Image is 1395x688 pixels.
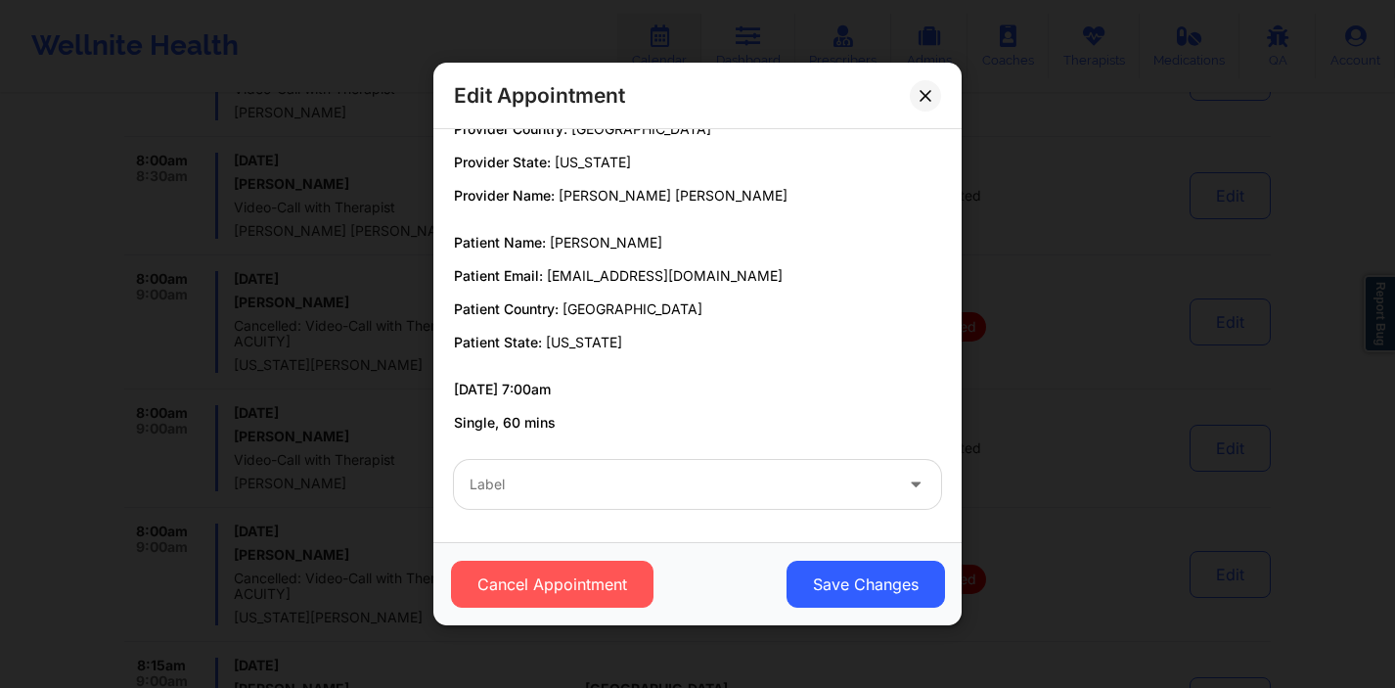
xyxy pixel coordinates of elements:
[454,82,625,109] h2: Edit Appointment
[454,233,941,252] p: Patient Name:
[555,154,631,170] span: [US_STATE]
[454,266,941,286] p: Patient Email:
[451,561,653,608] button: Cancel Appointment
[571,120,711,137] span: [GEOGRAPHIC_DATA]
[550,234,662,251] span: [PERSON_NAME]
[454,186,941,206] p: Provider Name:
[559,187,787,204] span: [PERSON_NAME] [PERSON_NAME]
[546,334,622,350] span: [US_STATE]
[547,267,783,284] span: [EMAIL_ADDRESS][DOMAIN_NAME]
[562,300,702,317] span: [GEOGRAPHIC_DATA]
[454,153,941,172] p: Provider State:
[787,561,945,608] button: Save Changes
[454,333,941,352] p: Patient State:
[454,380,941,399] p: [DATE] 7:00am
[454,299,941,319] p: Patient Country:
[454,119,941,139] p: Provider Country:
[454,413,941,433] p: Single, 60 mins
